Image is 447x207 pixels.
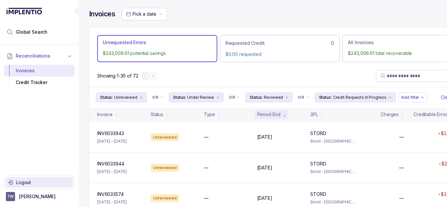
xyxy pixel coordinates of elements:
div: Reconciliations [4,63,75,90]
p: — [204,134,208,140]
p: Reviewed [264,94,283,101]
p: STORD [310,161,326,167]
div: Period End [257,111,281,118]
ul: Filter Group [96,93,439,102]
p: Stord - [GEOGRAPHIC_DATA] [310,138,356,145]
div: remove content [284,95,290,100]
p: Showing 1-30 of 72 [97,73,138,79]
li: Filter Chip Connector undefined [298,95,309,100]
p: — [204,195,208,201]
p: — [399,164,404,171]
button: Reconciliations [4,49,75,63]
div: remove content [387,95,393,100]
img: red pointer upwards [438,194,440,195]
p: [DATE] [257,134,272,140]
button: Filter Chip Credit Requests In Progress [315,93,396,102]
div: Credit Tracker [9,77,69,88]
p: $0.00 requested [225,51,334,58]
div: Invoices [9,65,69,77]
div: Status [151,111,163,118]
p: INV6033943 [97,130,124,137]
p: [PERSON_NAME] [19,193,56,200]
div: Invoice [97,111,113,118]
p: STORD [310,191,326,198]
span: Reconciliations [16,53,50,59]
button: Filter Chip Reviewed [245,93,293,102]
p: Stord - [GEOGRAPHIC_DATA] [310,199,356,205]
p: $243,009.61 potential savings [103,50,212,57]
div: Remaining page entries [97,73,138,79]
p: — [399,195,404,201]
p: [DATE] [257,195,272,201]
p: INV6033574 [97,191,124,198]
div: Charges [381,111,399,118]
p: Unreviewed [114,94,137,101]
button: Next Page [150,73,156,79]
div: 0 [225,39,334,47]
p: Requested Credit [225,40,265,46]
li: Filter Chip Connector undefined [152,95,164,100]
button: Filter Chip Unreviewed [96,93,147,102]
div: 3PL [310,111,318,118]
p: STORD [310,130,326,137]
p: OR [152,95,158,100]
p: INV6033944 [97,161,124,167]
img: red pointer upwards [439,163,441,165]
p: Status: [100,94,113,101]
p: OR [298,95,304,100]
div: remove content [215,95,221,100]
button: Date Range Picker [122,8,167,20]
button: User initials[PERSON_NAME] [6,192,73,201]
p: [DATE] [257,164,272,171]
p: [DATE] – [DATE] [97,138,127,145]
div: Collapse Icon [75,7,82,15]
div: Type [204,111,215,118]
div: Unreviewed [151,164,179,172]
p: All Invoices [348,39,373,46]
p: Stord - [GEOGRAPHIC_DATA] [310,168,356,175]
img: red pointer upwards [438,132,440,134]
p: Under Review [187,94,214,101]
p: — [204,164,208,171]
div: remove content [139,95,144,100]
p: Logout [16,179,70,186]
button: Filter Chip Under Review [169,93,223,102]
p: Status: [173,94,186,101]
div: Unreviewed [151,133,179,141]
search: Date Range Picker [126,11,156,17]
p: Status: [319,94,332,101]
p: Credit Requests In Progress [333,94,386,101]
p: [DATE] – [DATE] [97,168,127,175]
h4: Invoices [89,9,115,19]
span: Global Search [16,29,47,35]
span: Pick a date [133,11,156,17]
button: Filter Chip Add filter [398,93,427,102]
p: — [399,134,404,140]
button: Filter Chip Connector undefined [226,93,243,102]
button: Filter Chip Connector undefined [295,93,312,102]
li: Filter Chip Connector undefined [229,95,240,100]
p: Status: [250,94,262,101]
p: OR [229,95,235,100]
p: [DATE] – [DATE] [97,199,127,205]
button: Filter Chip Connector undefined [150,93,166,102]
span: User initials [6,192,15,201]
p: Unrequested Errors [103,39,146,46]
p: Add filter [401,94,419,101]
div: Unreviewed [151,194,179,202]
